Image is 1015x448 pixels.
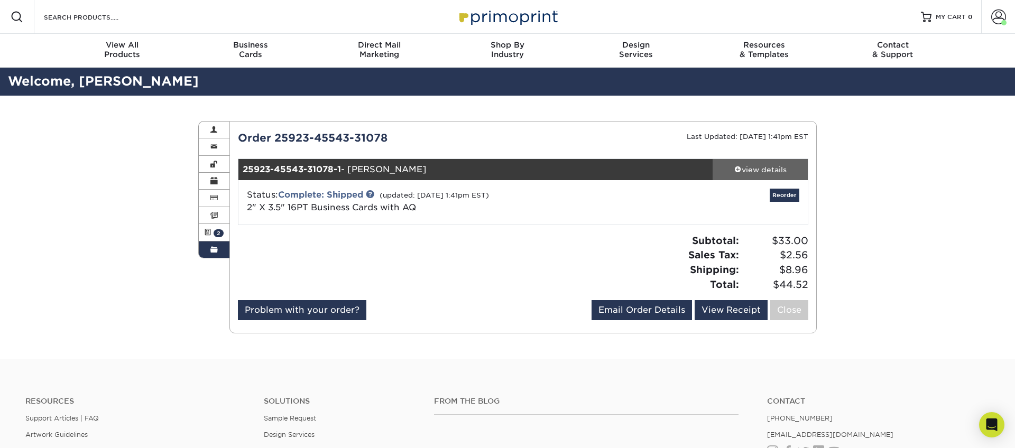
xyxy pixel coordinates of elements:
div: Status: [239,189,618,214]
a: BusinessCards [187,34,315,68]
span: View All [58,40,187,50]
a: 2 [199,224,229,241]
h4: Resources [25,397,248,406]
div: Order 25923-45543-31078 [230,130,523,146]
span: 0 [968,13,973,21]
span: MY CART [936,13,966,22]
span: $2.56 [742,248,808,263]
strong: Subtotal: [692,235,739,246]
span: Resources [700,40,828,50]
a: Contact [767,397,990,406]
div: Services [571,40,700,59]
input: SEARCH PRODUCTS..... [43,11,146,23]
small: Last Updated: [DATE] 1:41pm EST [687,133,808,141]
div: - [PERSON_NAME] [238,159,713,180]
a: Artwork Guidelines [25,431,88,438]
strong: Sales Tax: [688,249,739,260]
strong: Total: [710,278,739,290]
a: Support Articles | FAQ [25,414,99,422]
strong: Shipping: [690,264,739,275]
span: $8.96 [742,263,808,277]
a: Reorder [770,189,799,202]
a: 2" X 3.5" 16PT Business Cards with AQ [247,202,416,212]
a: View AllProducts [58,34,187,68]
span: Design [571,40,700,50]
div: Marketing [315,40,444,59]
img: Primoprint [455,5,560,28]
div: Industry [444,40,572,59]
strong: 25923-45543-31078-1 [243,164,341,174]
div: view details [713,164,808,175]
a: DesignServices [571,34,700,68]
div: Products [58,40,187,59]
span: Contact [828,40,957,50]
span: $33.00 [742,234,808,248]
h4: From the Blog [434,397,739,406]
span: Business [187,40,315,50]
a: [EMAIL_ADDRESS][DOMAIN_NAME] [767,431,893,438]
a: Sample Request [264,414,316,422]
a: Complete: Shipped [278,190,363,200]
span: 2 [214,229,224,237]
div: Cards [187,40,315,59]
a: View Receipt [695,300,768,320]
a: Direct MailMarketing [315,34,444,68]
span: $44.52 [742,277,808,292]
small: (updated: [DATE] 1:41pm EST) [380,191,489,199]
h4: Solutions [264,397,418,406]
div: & Templates [700,40,828,59]
a: Email Order Details [592,300,692,320]
a: Design Services [264,431,315,438]
a: Shop ByIndustry [444,34,572,68]
a: Resources& Templates [700,34,828,68]
a: Contact& Support [828,34,957,68]
div: Open Intercom Messenger [979,412,1004,437]
div: & Support [828,40,957,59]
a: Problem with your order? [238,300,366,320]
span: Direct Mail [315,40,444,50]
span: Shop By [444,40,572,50]
a: Close [770,300,808,320]
a: view details [713,159,808,180]
a: [PHONE_NUMBER] [767,414,833,422]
